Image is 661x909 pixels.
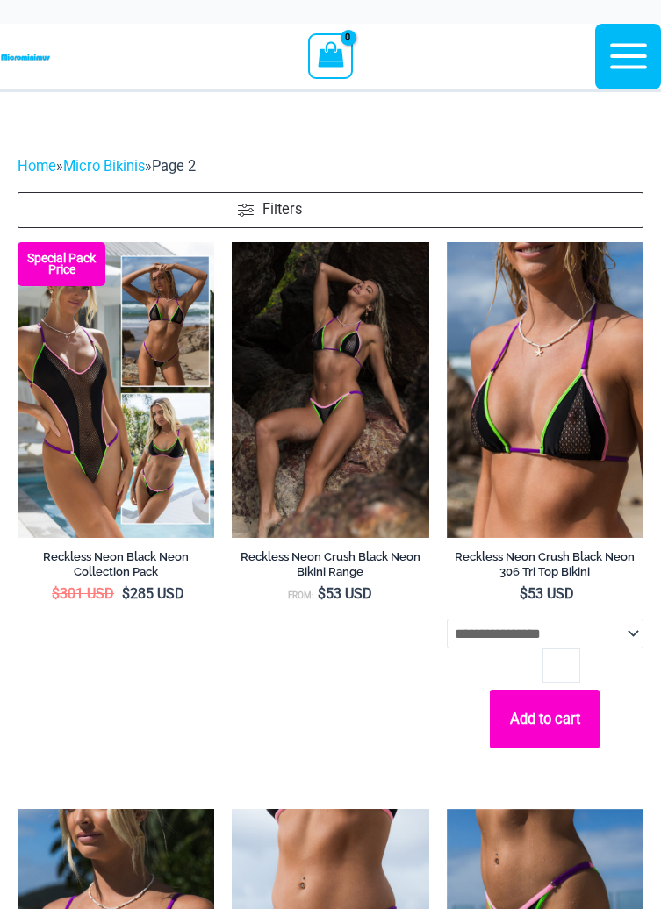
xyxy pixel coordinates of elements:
[232,242,428,537] img: Reckless Neon Crush Black Neon 306 Tri Top 296 Cheeky 04
[542,648,580,683] input: Product quantity
[520,585,574,602] bdi: 53 USD
[288,590,313,600] span: From:
[18,549,214,585] a: Reckless Neon Black Neon Collection Pack
[63,158,145,175] a: Micro Bikinis
[262,199,302,221] span: Filters
[18,242,214,537] a: Collection Pack Top BTop B
[447,549,643,579] h2: Reckless Neon Crush Black Neon 306 Tri Top Bikini
[18,158,56,175] a: Home
[447,549,643,585] a: Reckless Neon Crush Black Neon 306 Tri Top Bikini
[18,253,105,276] b: Special Pack Price
[308,33,353,79] a: View Shopping Cart, empty
[152,158,196,175] span: Page 2
[18,242,214,537] img: Collection Pack
[520,585,528,602] span: $
[122,585,184,602] bdi: 285 USD
[318,585,372,602] bdi: 53 USD
[490,690,600,748] button: Add to cart
[232,549,428,579] h2: Reckless Neon Crush Black Neon Bikini Range
[232,242,428,537] a: Reckless Neon Crush Black Neon 306 Tri Top 296 Cheeky 04Reckless Neon Crush Black Neon 349 Crop T...
[18,192,643,228] a: Filters
[18,549,214,579] h2: Reckless Neon Black Neon Collection Pack
[52,585,114,602] bdi: 301 USD
[447,242,643,537] img: Reckless Neon Crush Black Neon 306 Tri Top 01
[122,585,130,602] span: $
[52,585,60,602] span: $
[447,242,643,537] a: Reckless Neon Crush Black Neon 306 Tri Top 01Reckless Neon Crush Black Neon 306 Tri Top 296 Cheek...
[318,585,326,602] span: $
[18,158,196,175] span: » »
[232,549,428,585] a: Reckless Neon Crush Black Neon Bikini Range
